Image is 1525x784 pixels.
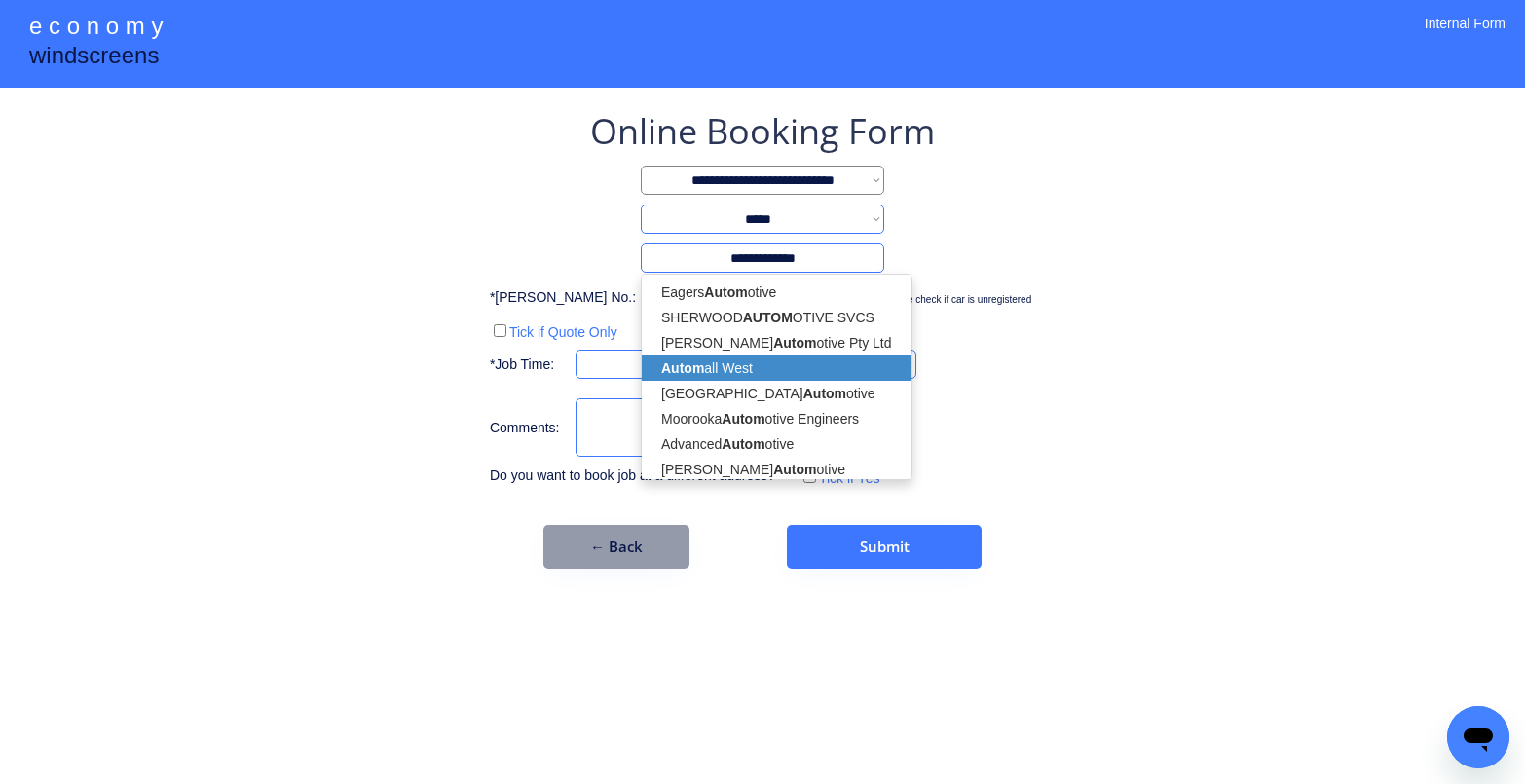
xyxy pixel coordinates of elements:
[642,280,911,305] p: Eagers otive
[642,330,911,355] p: [PERSON_NAME] otive Pty Ltd
[642,457,911,482] p: [PERSON_NAME] otive
[490,355,566,375] div: *Job Time:
[1425,15,1506,58] div: Internal Form
[29,39,159,77] div: windscreens
[642,381,911,406] p: [GEOGRAPHIC_DATA] otive
[642,431,911,457] p: Advanced otive
[642,406,911,431] p: Moorooka otive Engineers
[722,411,764,427] strong: Autom
[29,10,163,47] div: e c o n o m y
[543,525,689,569] button: ← Back
[490,419,566,438] div: Comments:
[787,525,982,569] button: Submit
[773,462,816,477] strong: Autom
[642,305,911,330] p: SHERWOOD OTIVE SVCS
[883,294,1031,305] label: Please check if car is unregistered
[773,335,816,351] strong: Autom
[490,467,790,486] div: Do you want to book job at a different address?
[642,355,911,381] p: all West
[661,360,704,376] strong: Autom
[1447,706,1509,768] iframe: Button to launch messaging window
[722,436,764,452] strong: Autom
[803,386,846,401] strong: Autom
[490,288,636,308] div: *[PERSON_NAME] No.:
[704,284,747,300] strong: Autom
[509,324,617,340] label: Tick if Quote Only
[743,310,793,325] strong: AUTOM
[590,107,935,156] div: Online Booking Form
